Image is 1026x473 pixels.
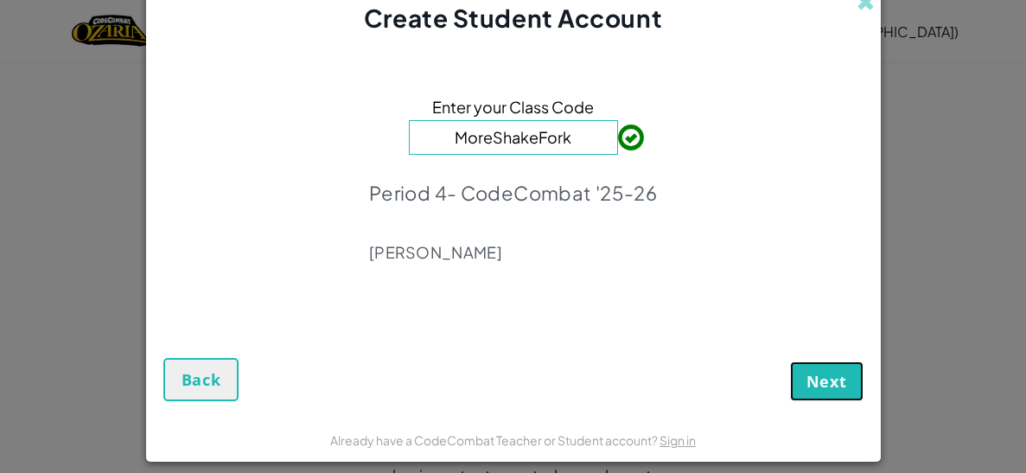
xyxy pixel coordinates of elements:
[369,181,657,205] p: Period 4- CodeCombat '25-26
[369,242,657,263] p: [PERSON_NAME]
[806,371,847,392] span: Next
[364,3,662,33] span: Create Student Account
[330,432,660,448] span: Already have a CodeCombat Teacher or Student account?
[790,361,863,401] button: Next
[660,432,696,448] a: Sign in
[163,358,239,401] button: Back
[182,369,221,390] span: Back
[432,94,594,119] span: Enter your Class Code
